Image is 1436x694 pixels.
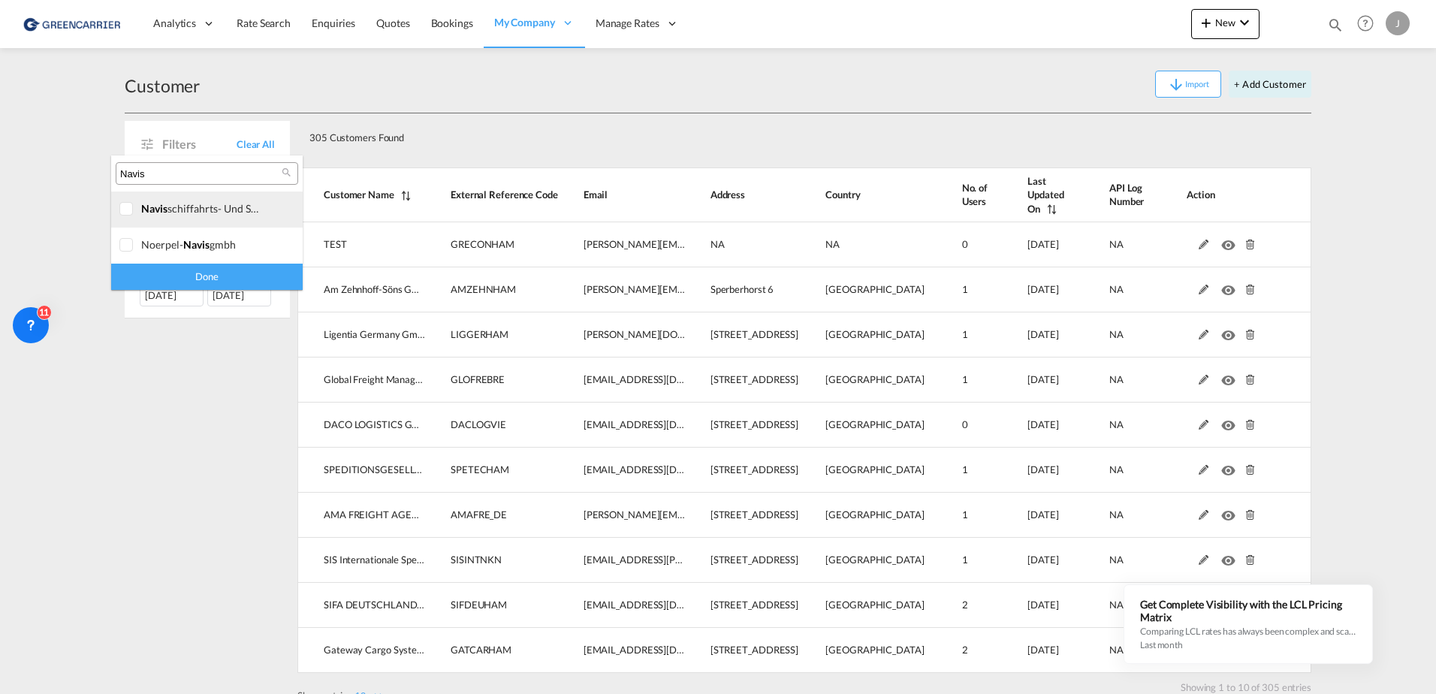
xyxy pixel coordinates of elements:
[183,238,210,251] span: navis
[141,238,259,251] div: noerpel-<span class="highlightedText">navis</span> gmbh
[281,167,292,178] md-icon: icon-magnify
[120,167,282,181] input: Search Company
[141,202,167,215] span: navis
[111,264,303,290] div: Done
[141,202,259,215] div: <span class="highlightedText">navis</span> schiffahrts- und speditions-aktiengesellschaft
